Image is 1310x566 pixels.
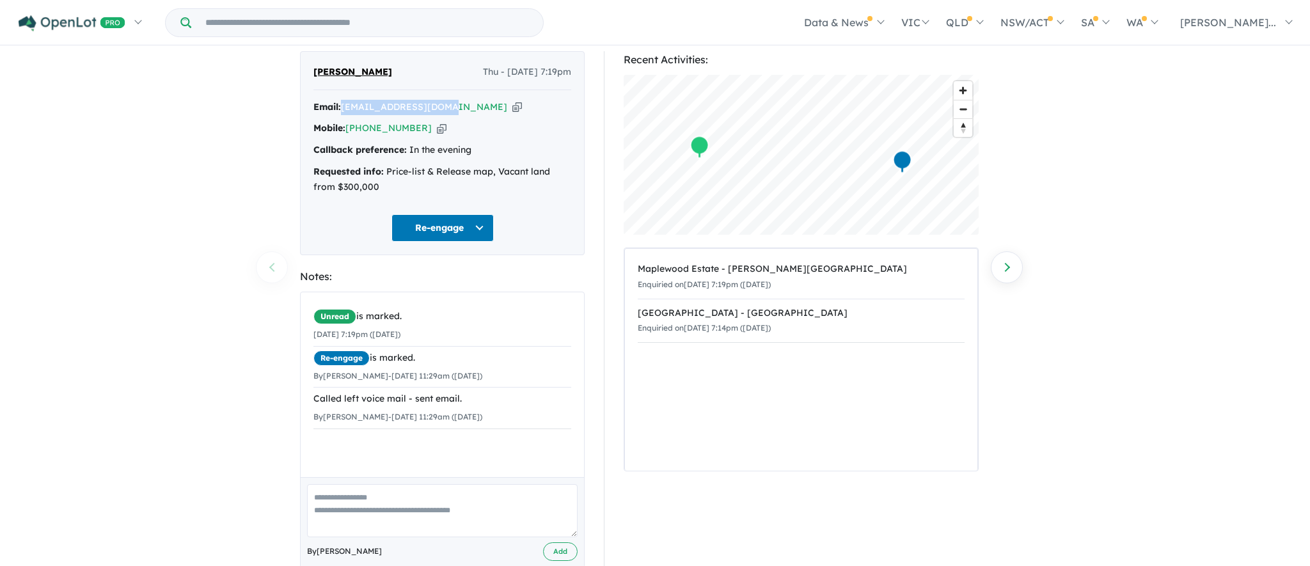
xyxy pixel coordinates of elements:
span: Unread [313,309,356,324]
div: In the evening [313,143,571,158]
div: [GEOGRAPHIC_DATA] - [GEOGRAPHIC_DATA] [638,306,965,321]
div: Notes: [300,268,585,285]
button: Re-engage [391,214,494,242]
div: is marked. [313,350,571,366]
img: Openlot PRO Logo White [19,15,125,31]
a: [EMAIL_ADDRESS][DOMAIN_NAME] [341,101,507,113]
strong: Mobile: [313,122,345,134]
span: Reset bearing to north [954,119,972,137]
button: Zoom in [954,81,972,100]
button: Zoom out [954,100,972,118]
button: Reset bearing to north [954,118,972,137]
div: Called left voice mail - sent email. [313,391,571,407]
small: Enquiried on [DATE] 7:14pm ([DATE]) [638,323,771,333]
div: Map marker [690,136,709,159]
a: Maplewood Estate - [PERSON_NAME][GEOGRAPHIC_DATA]Enquiried on[DATE] 7:19pm ([DATE]) [638,255,965,299]
div: Maplewood Estate - [PERSON_NAME][GEOGRAPHIC_DATA] [638,262,965,277]
small: By [PERSON_NAME] - [DATE] 11:29am ([DATE]) [313,371,482,381]
a: [GEOGRAPHIC_DATA] - [GEOGRAPHIC_DATA]Enquiried on[DATE] 7:14pm ([DATE]) [638,299,965,343]
canvas: Map [624,75,979,235]
strong: Callback preference: [313,144,407,155]
div: Map marker [893,150,912,174]
button: Add [543,542,578,561]
small: Enquiried on [DATE] 7:19pm ([DATE]) [638,279,771,289]
small: By [PERSON_NAME] - [DATE] 11:29am ([DATE]) [313,412,482,421]
div: is marked. [313,309,571,324]
strong: Requested info: [313,166,384,177]
strong: Email: [313,101,341,113]
a: [PHONE_NUMBER] [345,122,432,134]
span: By [PERSON_NAME] [307,545,382,558]
span: Re-engage [313,350,370,366]
span: Thu - [DATE] 7:19pm [483,65,571,80]
span: [PERSON_NAME]... [1180,16,1276,29]
div: Price-list & Release map, Vacant land from $300,000 [313,164,571,195]
span: [PERSON_NAME] [313,65,392,80]
input: Try estate name, suburb, builder or developer [194,9,541,36]
div: Recent Activities: [624,51,979,68]
button: Copy [437,122,446,135]
small: [DATE] 7:19pm ([DATE]) [313,329,400,339]
button: Copy [512,100,522,114]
